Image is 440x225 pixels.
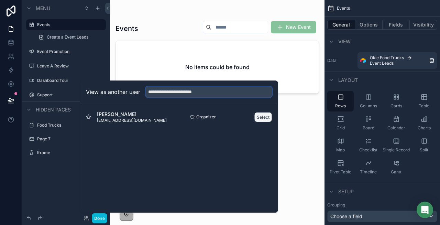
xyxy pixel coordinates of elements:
[383,157,409,178] button: Gantt
[327,211,437,222] button: Choose a field
[420,147,428,153] span: Split
[36,5,50,12] span: Menu
[411,113,437,133] button: Charts
[357,52,437,69] a: Okie Food TrucksEvent Leads
[196,114,216,120] span: Organizer
[360,103,377,109] span: Columns
[336,147,345,153] span: Map
[327,202,345,208] label: Grouping
[327,20,355,30] button: General
[418,125,431,131] span: Charts
[338,77,358,84] span: Layout
[97,118,167,123] span: [EMAIL_ADDRESS][DOMAIN_NAME]
[37,136,104,142] label: Page 7
[391,169,401,175] span: Gantt
[36,106,71,113] span: Hidden pages
[37,49,104,54] label: Event Promotion
[411,91,437,111] button: Table
[37,122,104,128] label: Food Trucks
[411,135,437,156] button: Split
[338,188,354,195] span: Setup
[37,22,102,28] label: Events
[37,150,104,156] label: Iframe
[383,113,409,133] button: Calendar
[327,135,354,156] button: Map
[330,169,351,175] span: Pivot Table
[383,135,409,156] button: Single Record
[383,20,410,30] button: Fields
[359,147,377,153] span: Checklist
[327,113,354,133] button: Grid
[37,63,104,69] label: Leave A Review
[337,125,345,131] span: Grid
[92,213,107,223] button: Done
[37,92,104,98] label: Support
[355,91,382,111] button: Columns
[370,55,404,61] span: Okie Food Trucks
[254,112,272,122] button: Select
[327,157,354,178] button: Pivot Table
[355,135,382,156] button: Checklist
[327,91,354,111] button: Rows
[360,58,366,63] img: Airtable Logo
[34,32,106,43] a: Create a Event Leads
[328,211,437,222] div: Choose a field
[387,125,405,131] span: Calendar
[363,125,374,131] span: Board
[47,34,88,40] span: Create a Event Leads
[355,113,382,133] button: Board
[355,20,383,30] button: Options
[410,20,437,30] button: Visibility
[337,6,350,11] span: Events
[86,88,140,96] h2: View as another user
[417,202,433,218] div: Open Intercom Messenger
[390,103,402,109] span: Cards
[383,91,409,111] button: Cards
[419,103,429,109] span: Table
[360,169,377,175] span: Timeline
[338,38,351,45] span: View
[97,111,167,118] span: [PERSON_NAME]
[370,61,394,66] span: Event Leads
[37,78,104,83] label: Dashboard Tour
[335,103,346,109] span: Rows
[355,157,382,178] button: Timeline
[383,147,410,153] span: Single Record
[327,58,355,63] label: Data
